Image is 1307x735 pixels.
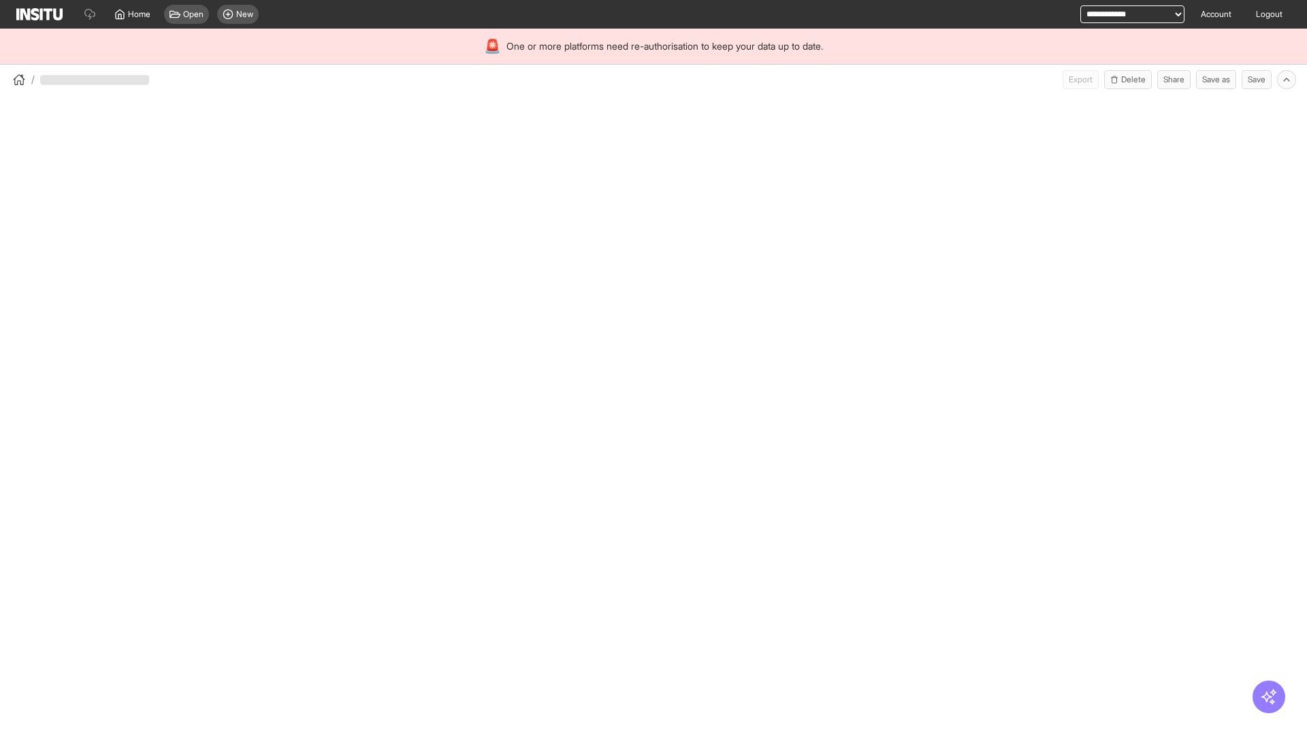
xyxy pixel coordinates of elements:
[1196,70,1236,89] button: Save as
[11,71,35,88] button: /
[236,9,253,20] span: New
[1063,70,1099,89] span: Can currently only export from Insights reports.
[1242,70,1272,89] button: Save
[128,9,150,20] span: Home
[1157,70,1191,89] button: Share
[31,73,35,86] span: /
[16,8,63,20] img: Logo
[183,9,204,20] span: Open
[1104,70,1152,89] button: Delete
[484,37,501,56] div: 🚨
[1063,70,1099,89] button: Export
[506,39,823,53] span: One or more platforms need re-authorisation to keep your data up to date.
